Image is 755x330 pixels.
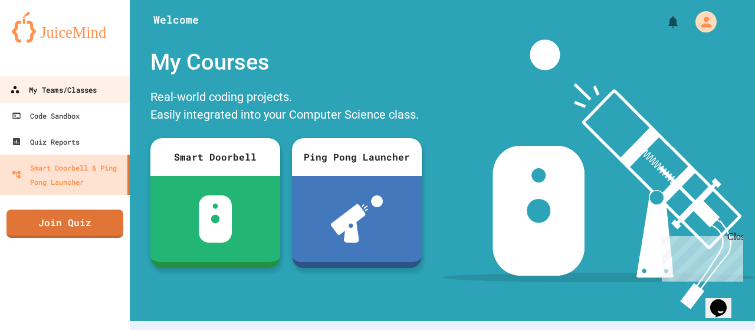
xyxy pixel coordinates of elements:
[150,138,280,176] div: Smart Doorbell
[12,135,80,149] div: Quiz Reports
[199,195,232,243] img: sdb-white.svg
[12,109,80,123] div: Code Sandbox
[5,5,81,75] div: Chat with us now!Close
[683,8,720,35] div: My Account
[12,12,118,43] img: logo-orange.svg
[644,12,683,32] div: My Notifications
[657,231,743,282] iframe: chat widget
[442,40,755,309] img: banner-image-my-projects.png
[10,83,97,97] div: My Teams/Classes
[145,40,428,85] div: My Courses
[12,161,123,189] div: Smart Doorbell & Ping Pong Launcher
[145,85,428,129] div: Real-world coding projects. Easily integrated into your Computer Science class.
[292,138,422,176] div: Ping Pong Launcher
[705,283,743,318] iframe: chat widget
[6,210,123,238] a: Join Quiz
[331,195,383,243] img: ppl-with-ball.png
